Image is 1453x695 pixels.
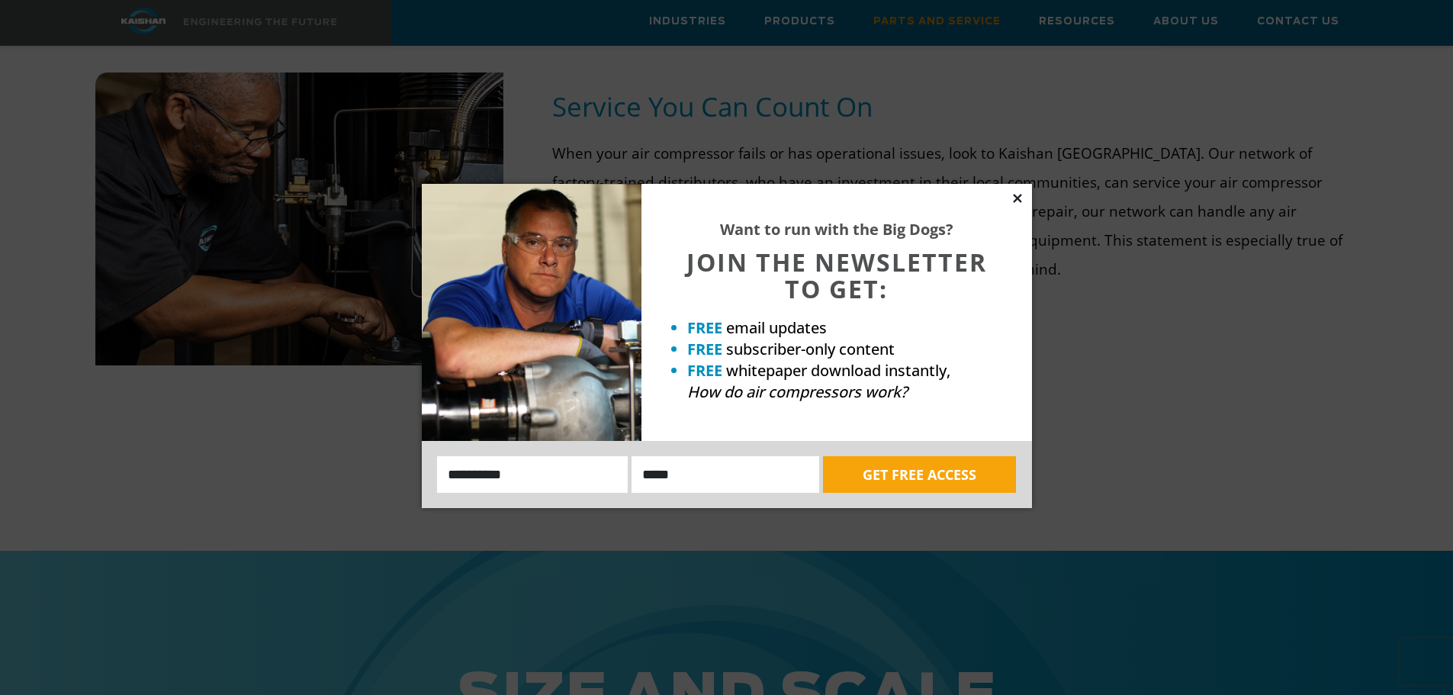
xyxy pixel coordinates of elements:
[686,246,987,305] span: JOIN THE NEWSLETTER TO GET:
[437,456,628,493] input: Name:
[823,456,1016,493] button: GET FREE ACCESS
[720,219,953,240] strong: Want to run with the Big Dogs?
[1011,191,1024,205] button: Close
[726,317,827,338] span: email updates
[726,339,895,359] span: subscriber-only content
[687,381,908,402] em: How do air compressors work?
[687,360,722,381] strong: FREE
[687,317,722,338] strong: FREE
[687,339,722,359] strong: FREE
[632,456,819,493] input: Email
[726,360,950,381] span: whitepaper download instantly,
